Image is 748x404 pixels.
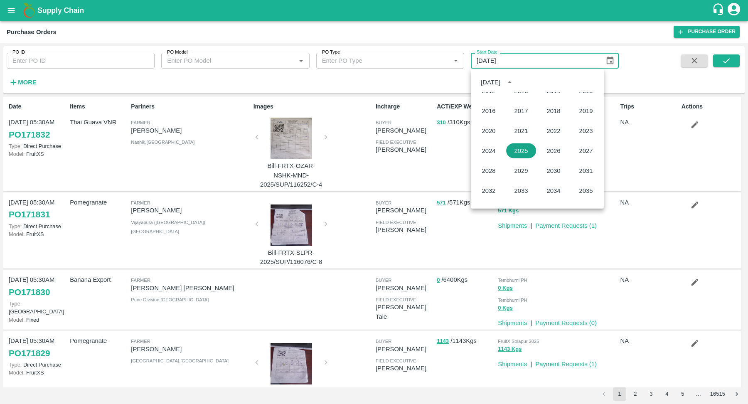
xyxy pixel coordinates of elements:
[506,163,536,178] button: 2029
[376,206,433,215] p: [PERSON_NAME]
[437,336,495,346] p: / 1143 Kgs
[571,203,601,218] button: 2039
[131,283,250,293] p: [PERSON_NAME] [PERSON_NAME]
[498,222,527,229] a: Shipments
[535,361,597,367] a: Payment Requests (1)
[9,300,66,315] p: [GEOGRAPHIC_DATA]
[9,142,66,150] p: Direct Purchase
[9,231,25,237] span: Model:
[131,200,150,205] span: Farmer
[2,1,21,20] button: open drawer
[70,198,128,207] p: Pomegranate
[498,206,519,216] button: 571 Kgs
[708,387,728,401] button: Go to page 16515
[620,336,678,345] p: NA
[70,118,128,127] p: Thai Guava VNR
[9,317,25,323] span: Model:
[498,298,527,303] span: Tembhurni PH
[674,26,740,38] a: Purchase Order
[9,151,25,157] span: Model:
[9,223,22,229] span: Type:
[539,203,568,218] button: 2038
[712,3,726,18] div: customer-support
[539,183,568,198] button: 2034
[539,103,568,118] button: 2018
[437,118,495,127] p: / 310 Kgs
[9,370,25,376] span: Model:
[70,102,128,111] p: Items
[21,2,37,19] img: logo
[474,163,504,178] button: 2028
[474,143,504,158] button: 2024
[9,198,66,207] p: [DATE] 05:30AM
[620,198,678,207] p: NA
[131,220,207,234] span: Vijayapura ([GEOGRAPHIC_DATA]) , [GEOGRAPHIC_DATA]
[9,316,66,324] p: Fixed
[527,315,532,328] div: |
[571,143,601,158] button: 2027
[131,140,194,145] span: Nashik , [GEOGRAPHIC_DATA]
[7,53,155,69] input: Enter PO ID
[7,27,57,37] div: Purchase Orders
[376,220,416,225] span: field executive
[9,346,50,361] a: PO171829
[503,75,516,89] button: year view is open, switch to calendar view
[7,75,39,89] button: More
[506,203,536,218] button: 2037
[37,6,84,15] b: Supply Chain
[730,387,743,401] button: Go to next page
[629,387,642,401] button: Go to page 2
[164,55,293,66] input: Enter PO Model
[376,200,391,205] span: buyer
[9,301,22,307] span: Type:
[131,345,250,354] p: [PERSON_NAME]
[131,126,250,135] p: [PERSON_NAME]
[471,53,599,69] input: Start Date
[376,225,433,234] p: [PERSON_NAME]
[9,275,66,284] p: [DATE] 05:30AM
[481,77,500,86] div: [DATE]
[437,198,495,207] p: / 571 Kgs
[9,127,50,142] a: PO171832
[376,283,433,293] p: [PERSON_NAME]
[376,140,416,145] span: field executive
[613,387,626,401] button: page 1
[620,118,678,127] p: NA
[131,102,250,111] p: Partners
[131,278,150,283] span: Farmer
[474,103,504,118] button: 2016
[376,145,433,154] p: [PERSON_NAME]
[9,222,66,230] p: Direct Purchase
[602,53,618,69] button: Choose date, selected date is Aug 26, 2025
[676,387,689,401] button: Go to page 5
[596,387,745,401] nav: pagination navigation
[376,303,433,321] p: [PERSON_NAME] Tale
[620,102,678,111] p: Trips
[376,297,416,302] span: field executive
[498,345,522,354] button: 1143 Kgs
[9,362,22,368] span: Type:
[376,358,416,363] span: field executive
[9,361,66,369] p: Direct Purchase
[9,143,22,149] span: Type:
[506,103,536,118] button: 2017
[571,163,601,178] button: 2031
[376,102,433,111] p: Incharge
[437,102,495,111] p: ACT/EXP Weight
[131,297,209,302] span: Pune Division , [GEOGRAPHIC_DATA]
[539,163,568,178] button: 2030
[437,276,440,285] button: 0
[539,143,568,158] button: 2026
[9,285,50,300] a: PO171830
[539,123,568,138] button: 2022
[477,49,497,56] label: Start Date
[9,207,50,222] a: PO171831
[498,339,539,344] span: FruitX Solapur 2025
[167,49,188,56] label: PO Model
[376,364,433,373] p: [PERSON_NAME]
[571,123,601,138] button: 2023
[322,49,340,56] label: PO Type
[260,161,322,189] p: Bill-FRTX-OZAR-NSHK-MND-2025/SUP/116252/C-4
[506,123,536,138] button: 2021
[9,102,66,111] p: Date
